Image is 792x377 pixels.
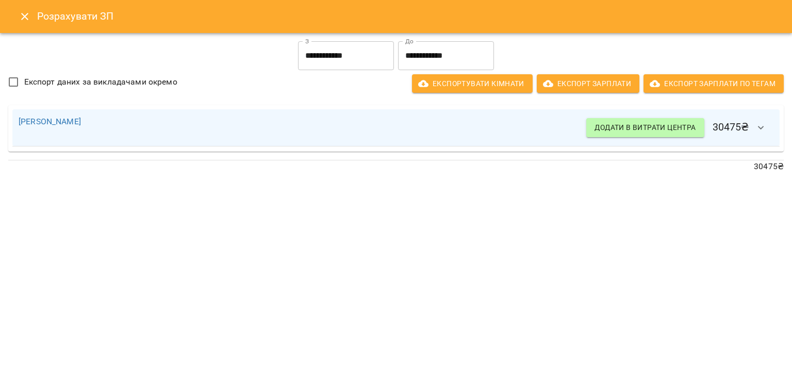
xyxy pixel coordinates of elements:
[537,74,639,93] button: Експорт Зарплати
[19,117,81,126] a: [PERSON_NAME]
[37,8,780,24] h6: Розрахувати ЗП
[412,74,533,93] button: Експортувати кімнати
[420,77,524,90] span: Експортувати кімнати
[586,118,704,137] button: Додати в витрати центра
[12,4,37,29] button: Close
[586,116,773,140] h6: 30475 ₴
[652,77,775,90] span: Експорт Зарплати по тегам
[643,74,784,93] button: Експорт Зарплати по тегам
[545,77,631,90] span: Експорт Зарплати
[24,76,177,88] span: Експорт даних за викладачами окремо
[8,160,784,173] p: 30475 ₴
[595,121,696,134] span: Додати в витрати центра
